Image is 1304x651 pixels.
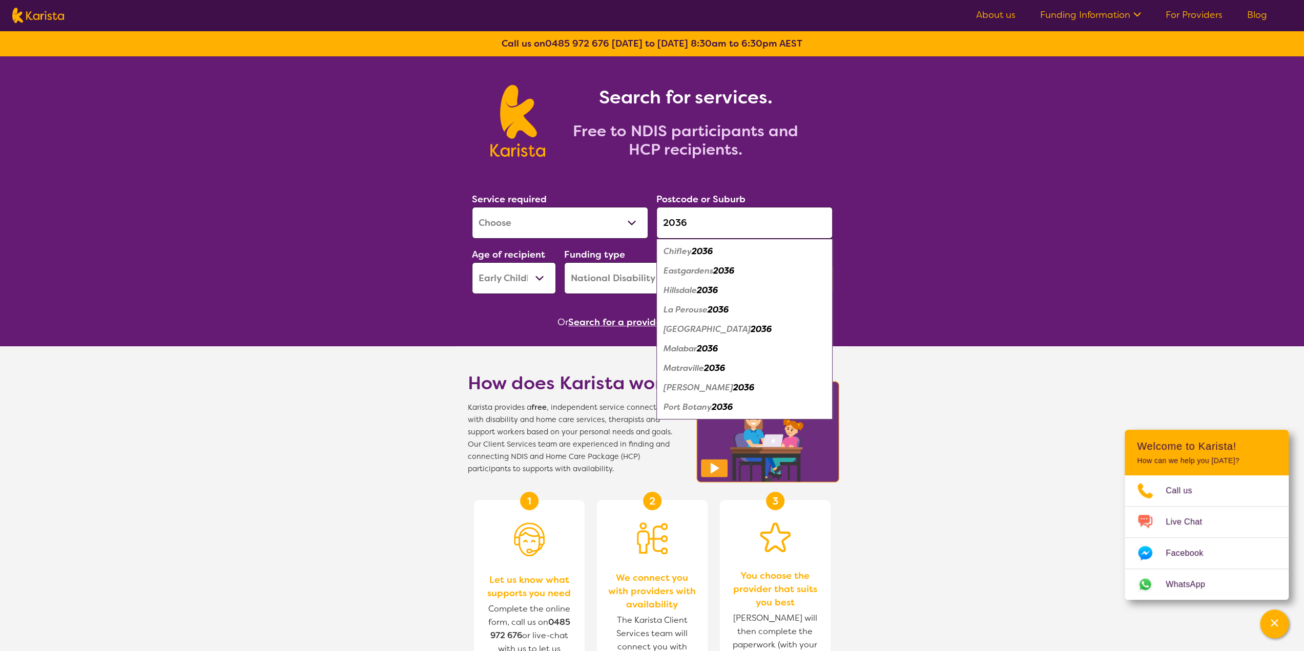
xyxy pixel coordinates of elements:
span: WhatsApp [1166,577,1217,592]
label: Funding type [564,248,625,261]
em: Matraville [664,363,704,373]
span: You choose the provider that suits you best [730,569,820,609]
em: Hillsdale [664,285,697,296]
em: 2036 [733,382,754,393]
div: Port Botany 2036 [661,397,827,417]
span: Call us [1166,483,1205,498]
div: 1 [520,492,539,510]
img: Person being matched to services icon [637,522,668,554]
em: 2036 [697,343,718,354]
em: 2036 [697,285,718,296]
em: La Perouse [664,304,708,315]
a: For Providers [1166,9,1223,21]
span: Karista provides a , independent service connecting you with disability and home care services, t... [468,402,683,475]
em: [GEOGRAPHIC_DATA] [664,324,751,334]
span: Or [557,314,568,330]
em: 2036 [704,363,725,373]
img: Karista logo [490,85,545,157]
div: Eastgardens 2036 [661,261,827,281]
a: Web link opens in a new tab. [1125,569,1289,600]
em: 2036 [692,246,713,257]
em: Port Botany [664,402,712,412]
input: Type [656,207,833,239]
img: Star icon [760,522,791,552]
div: 3 [766,492,784,510]
a: About us [976,9,1016,21]
h1: Search for services. [557,85,814,110]
img: Karista logo [12,8,64,23]
button: Search for a provider to leave a review [568,314,747,330]
a: Blog [1247,9,1267,21]
div: 2 [643,492,661,510]
em: 2036 [712,402,733,412]
b: free [531,403,547,412]
label: Age of recipient [472,248,545,261]
label: Postcode or Suburb [656,193,746,205]
h2: Free to NDIS participants and HCP recipients. [557,122,814,159]
em: [PERSON_NAME] [664,382,733,393]
em: 2036 [713,265,734,276]
em: 2036 [751,324,772,334]
b: Call us on [DATE] to [DATE] 8:30am to 6:30pm AEST [502,37,802,50]
div: Malabar 2036 [661,339,827,359]
div: Chifley 2036 [661,242,827,261]
img: Karista video [693,378,843,486]
div: Channel Menu [1125,430,1289,600]
div: La Perouse 2036 [661,300,827,320]
ul: Choose channel [1125,475,1289,600]
div: Matraville 2036 [661,359,827,378]
em: Malabar [664,343,697,354]
img: Person with headset icon [514,522,545,556]
h2: Welcome to Karista! [1137,440,1276,452]
em: Eastgardens [664,265,713,276]
p: How can we help you [DATE]? [1137,456,1276,465]
span: Let us know what supports you need [484,573,574,600]
em: 2036 [708,304,729,315]
button: Channel Menu [1260,610,1289,638]
span: We connect you with providers with availability [607,571,697,611]
span: Live Chat [1166,514,1214,530]
div: Hillsdale 2036 [661,281,827,300]
div: Phillip Bay 2036 [661,378,827,397]
a: Funding Information [1040,9,1141,21]
span: Facebook [1166,545,1215,561]
a: 0485 972 676 [545,37,609,50]
em: Chifley [664,246,692,257]
label: Service required [472,193,547,205]
div: Little Bay 2036 [661,320,827,339]
h1: How does Karista work? [468,371,683,395]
